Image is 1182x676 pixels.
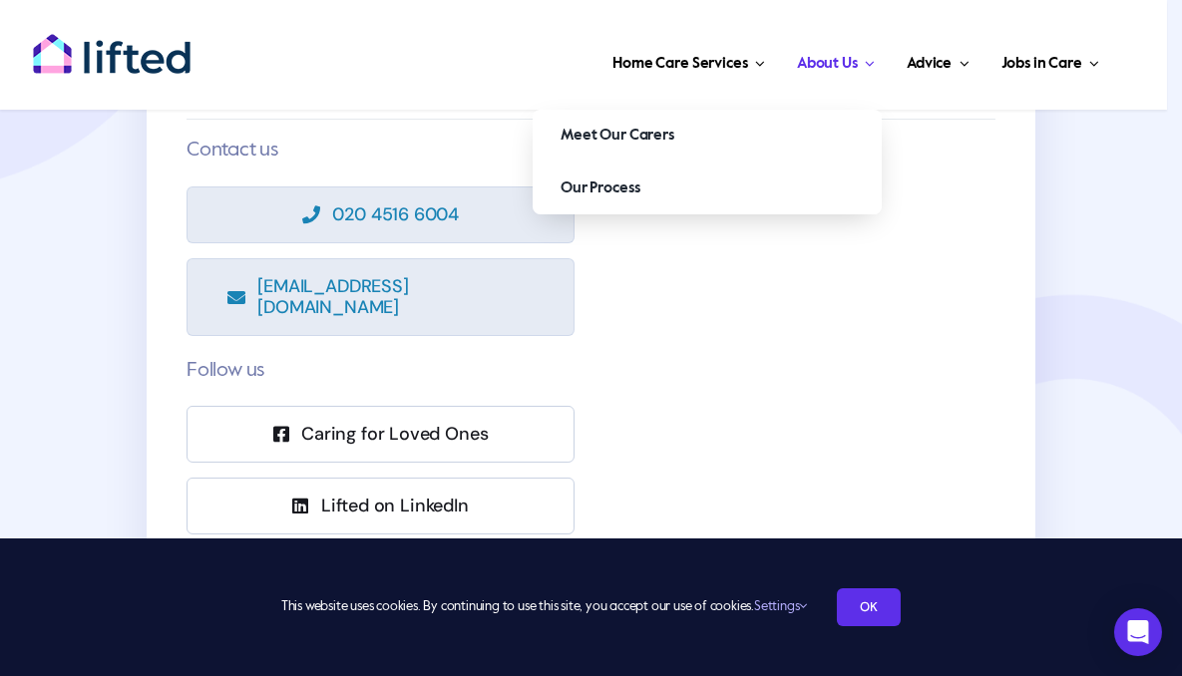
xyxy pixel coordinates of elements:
a: Jobs in Care [995,30,1106,90]
a: OK [837,588,901,626]
a: Advice [901,30,975,90]
nav: Main Menu [219,30,1105,90]
div: Open Intercom Messenger [1114,608,1162,656]
span: Contact us [187,141,278,161]
span: Our Process [561,172,639,204]
a: Settings [754,600,807,613]
a: Caring for Loved Ones [187,406,575,463]
span: Advice [907,48,952,80]
span: 020 4516 6004 [332,204,459,225]
a: Meet Our Carers [533,110,882,162]
span: About Us [797,48,858,80]
span: This website uses cookies. By continuing to use this site, you accept our use of cookies. [281,591,807,623]
span: Jobs in Care [1001,48,1082,80]
a: Lifted on LinkedIn [187,478,575,534]
iframe: liftecare.com enquiry form [607,135,995,633]
a: 020 4516 6004 [187,186,575,243]
span: Lifted on LinkedIn [321,496,469,516]
span: [EMAIL_ADDRESS][DOMAIN_NAME] [257,276,534,318]
span: Caring for Loved Ones [301,424,488,445]
span: Home Care Services [612,48,747,80]
a: About Us [791,30,881,90]
span: Follow us [187,361,264,381]
a: [EMAIL_ADDRESS][DOMAIN_NAME] [187,258,575,336]
a: Home Care Services [606,30,771,90]
a: Our Process [533,163,882,214]
span: Meet Our Carers [561,120,674,152]
a: lifted-logo [32,33,192,53]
